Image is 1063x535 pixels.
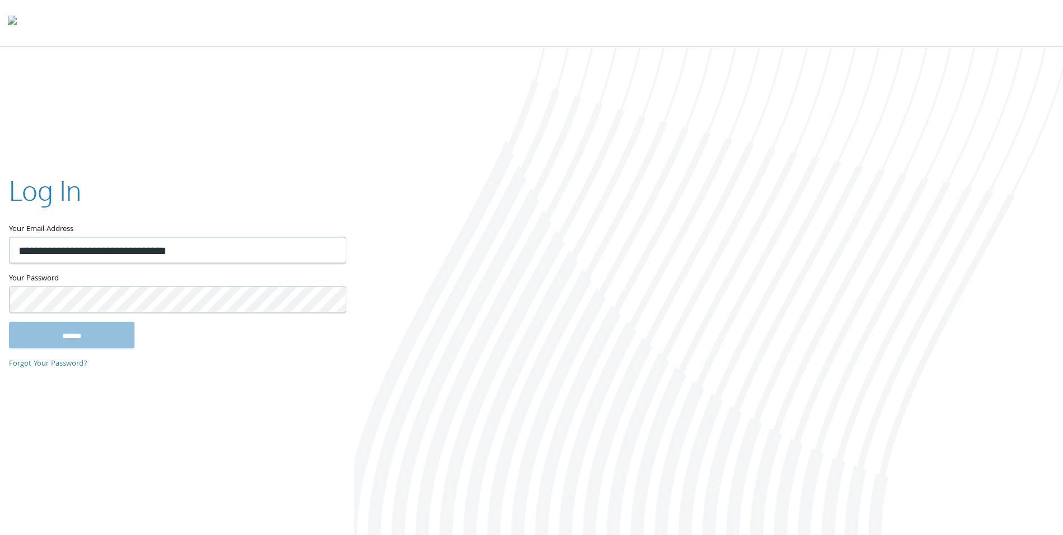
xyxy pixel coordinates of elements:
label: Your Password [9,273,345,287]
a: Forgot Your Password? [9,358,87,371]
keeper-lock: Open Keeper Popup [324,293,337,306]
h2: Log In [9,172,81,209]
keeper-lock: Open Keeper Popup [324,243,337,257]
img: todyl-logo-dark.svg [8,12,17,34]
